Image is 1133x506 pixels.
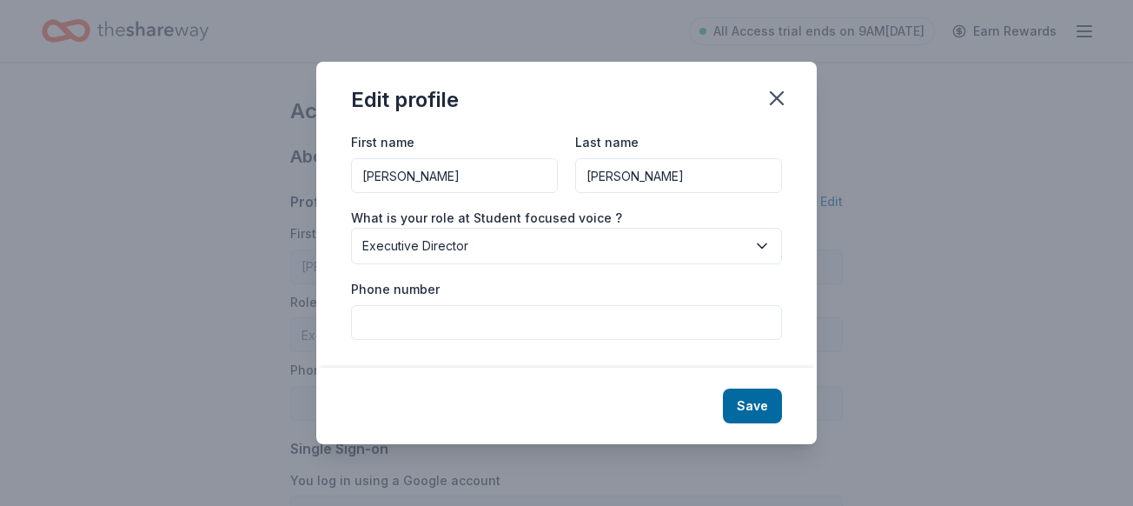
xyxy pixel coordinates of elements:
[351,210,622,227] label: What is your role at Student focused voice ?
[575,134,639,151] label: Last name
[351,86,459,114] div: Edit profile
[351,228,782,264] button: Executive Director
[362,236,746,256] span: Executive Director
[351,134,414,151] label: First name
[723,389,782,423] button: Save
[351,281,440,298] label: Phone number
